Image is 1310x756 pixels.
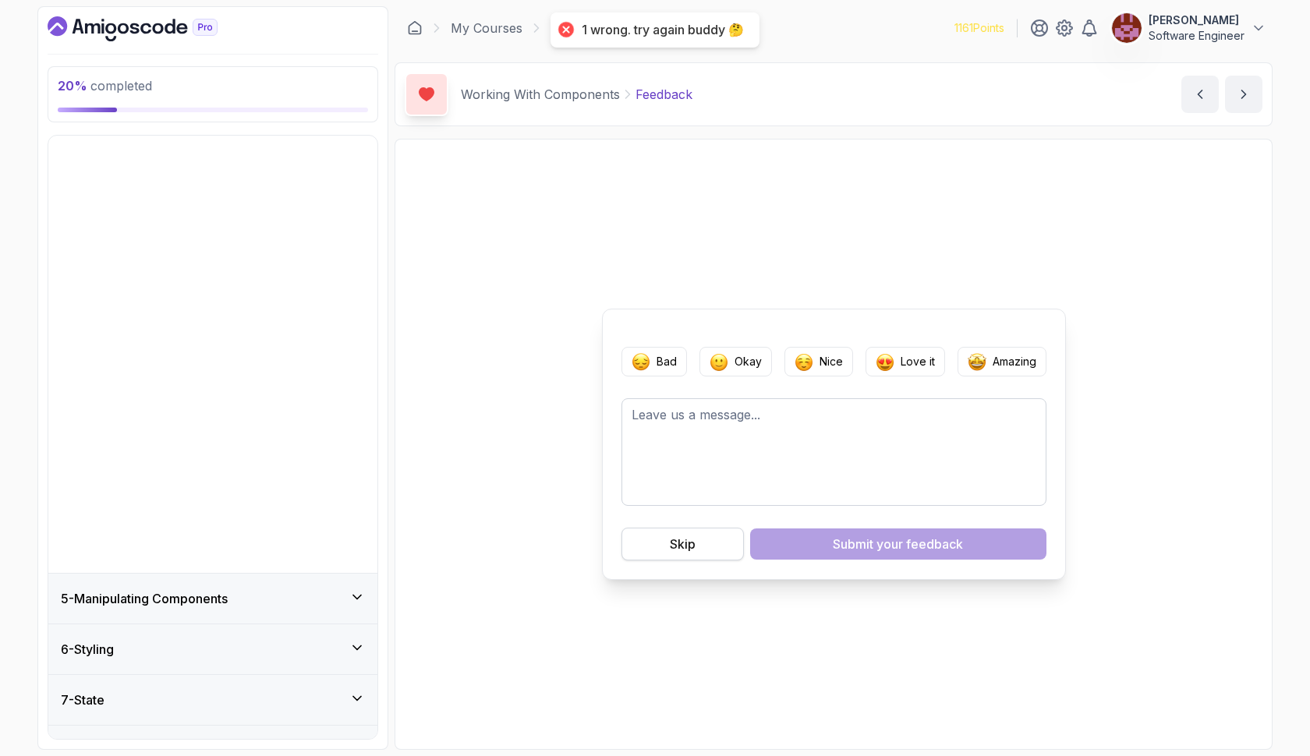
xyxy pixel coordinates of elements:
[48,574,377,624] button: 5-Manipulating Components
[1225,76,1262,113] button: next content
[820,354,843,369] p: Nice
[58,78,87,94] span: 20 %
[968,352,986,371] img: Feedback Emojie
[61,640,114,659] h3: 6 - Styling
[750,528,1046,560] button: Submit your feedback
[48,16,253,41] a: Dashboard
[795,352,813,371] img: Feedback Emojie
[621,528,744,560] button: Skip
[451,19,522,37] a: My Courses
[1111,12,1266,44] button: user profile image[PERSON_NAME]Software Engineer
[954,20,1004,36] p: 1161 Points
[1149,28,1244,44] p: Software Engineer
[876,535,963,553] span: your feedback
[901,354,935,369] p: Love it
[876,352,894,371] img: Feedback Emojie
[866,347,945,376] button: Feedback EmojieLove it
[48,624,377,674] button: 6-Styling
[632,352,650,371] img: Feedback Emojie
[58,78,152,94] span: completed
[833,535,963,553] div: Submit
[735,354,762,369] p: Okay
[61,691,104,709] h3: 7 - State
[407,20,423,36] a: Dashboard
[621,347,687,376] button: Feedback EmojieBad
[1112,13,1142,43] img: user profile image
[461,85,620,104] p: Working With Components
[699,347,772,376] button: Feedback EmojieOkay
[993,354,1036,369] p: Amazing
[1181,76,1219,113] button: previous content
[958,347,1046,376] button: Feedback EmojieAmazing
[657,354,677,369] p: Bad
[636,85,692,104] p: Feedback
[61,589,228,608] h3: 5 - Manipulating Components
[784,347,853,376] button: Feedback EmojieNice
[1149,12,1244,28] p: [PERSON_NAME]
[670,535,696,553] div: Skip
[582,22,744,38] div: 1 wrong. try again buddy 🤔
[48,675,377,725] button: 7-State
[710,352,728,371] img: Feedback Emojie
